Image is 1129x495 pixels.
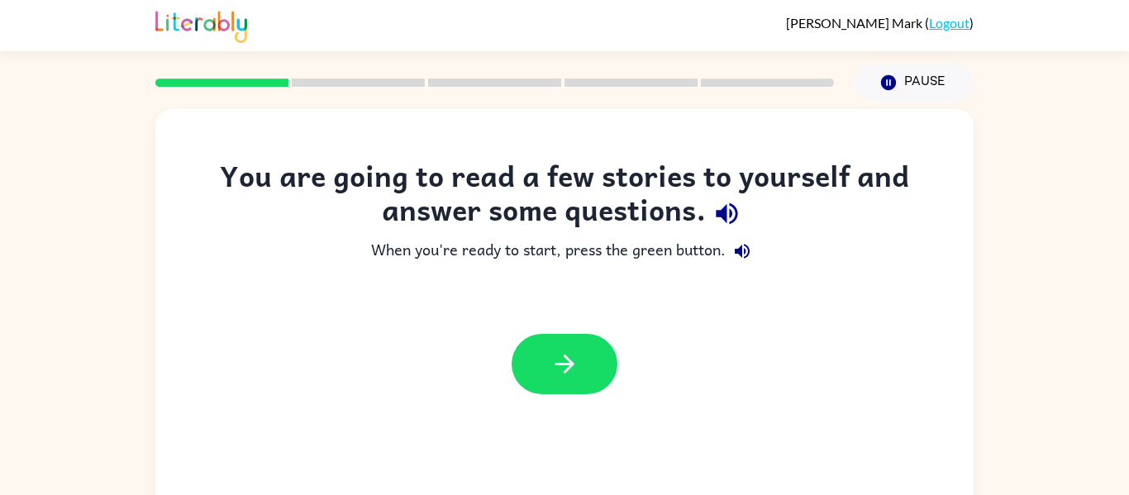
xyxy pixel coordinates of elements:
img: Literably [155,7,247,43]
div: You are going to read a few stories to yourself and answer some questions. [188,159,941,235]
span: [PERSON_NAME] Mark [786,15,925,31]
div: ( ) [786,15,974,31]
a: Logout [929,15,969,31]
button: Pause [854,64,974,102]
div: When you're ready to start, press the green button. [188,235,941,268]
